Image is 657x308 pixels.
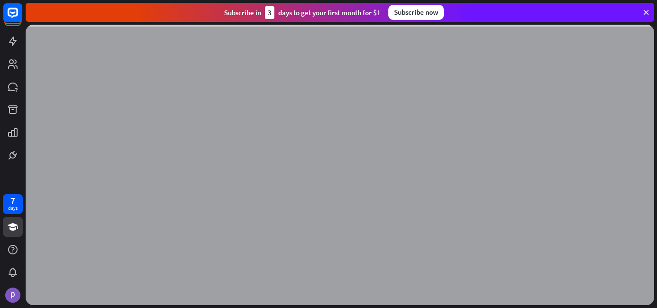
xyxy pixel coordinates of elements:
div: Subscribe in days to get your first month for $1 [224,6,381,19]
div: 3 [265,6,274,19]
div: days [8,205,18,212]
div: Subscribe now [388,5,444,20]
a: 7 days [3,194,23,214]
div: 7 [10,196,15,205]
